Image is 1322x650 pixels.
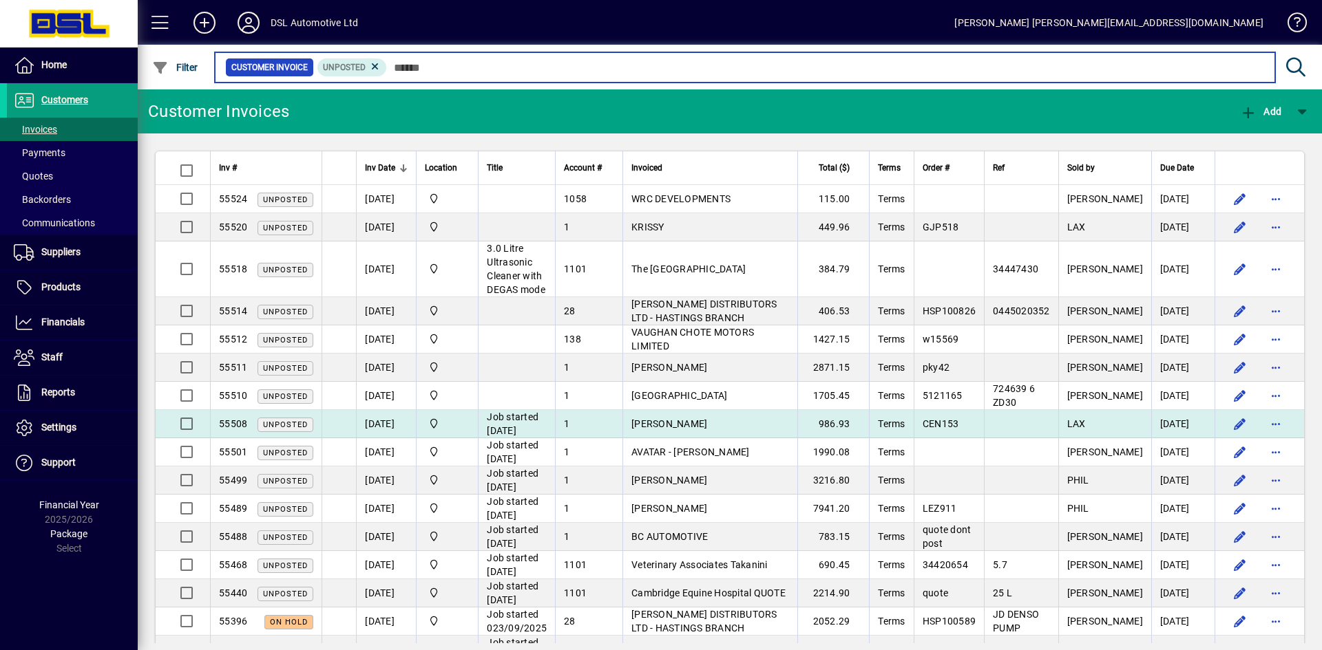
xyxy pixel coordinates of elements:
span: Central [425,501,470,516]
span: [PERSON_NAME] [1067,446,1143,457]
button: Edit [1229,469,1251,491]
span: Package [50,528,87,539]
a: Quotes [7,164,138,188]
td: 690.45 [797,551,869,579]
span: Products [41,281,81,292]
span: 1 [564,446,569,457]
span: Veterinary Associates Takanini [631,559,768,570]
td: 986.93 [797,410,869,438]
span: BC AUTOMOTIVE [631,531,708,542]
td: [DATE] [356,495,416,523]
a: Staff [7,340,138,375]
span: Unposted [263,561,308,570]
span: 55501 [219,446,247,457]
td: [DATE] [356,466,416,495]
span: [PERSON_NAME] [1067,305,1143,316]
div: Location [425,160,470,175]
td: [DATE] [1151,607,1215,636]
span: Job started [DATE] [487,440,538,464]
span: Unposted [263,589,308,598]
span: Quotes [14,171,53,182]
span: Title [487,160,503,175]
span: 724639 6 ZD30 [993,383,1035,408]
td: 1427.15 [797,325,869,354]
button: Edit [1229,384,1251,407]
span: GJP518 [923,221,959,232]
span: w15569 [923,334,959,345]
span: 1 [564,418,569,429]
td: [DATE] [1151,325,1215,354]
span: Ref [993,160,1005,175]
td: [DATE] [1151,579,1215,607]
span: 55499 [219,475,247,486]
a: Financials [7,305,138,340]
span: quote dont post [923,524,972,549]
span: VAUGHAN CHOTE MOTORS LIMITED [631,327,754,351]
td: 115.00 [797,185,869,213]
td: [DATE] [1151,551,1215,579]
div: Order # [923,160,976,175]
span: 25 L [993,587,1012,598]
a: Reports [7,376,138,410]
td: [DATE] [356,607,416,636]
button: Filter [149,55,202,80]
span: Unposted [263,505,308,514]
span: KRISSY [631,221,664,232]
button: Edit [1229,356,1251,378]
button: More options [1265,188,1287,210]
div: Inv # [219,160,313,175]
span: Terms [878,221,905,232]
span: 55468 [219,559,247,570]
span: WRC DEVELOPMENTS [631,193,731,204]
td: 1705.45 [797,382,869,410]
span: Central [425,191,470,206]
span: 55510 [219,390,247,401]
span: pky42 [923,362,949,373]
span: 55511 [219,362,247,373]
button: More options [1265,258,1287,280]
span: Reports [41,387,75,398]
td: 384.79 [797,241,869,297]
span: HSP100589 [923,616,976,627]
span: [PERSON_NAME] [1067,616,1143,627]
div: Invoiced [631,160,789,175]
span: Unposted [263,364,308,373]
span: [PERSON_NAME] [1067,531,1143,542]
span: [PERSON_NAME] [1067,362,1143,373]
span: The [GEOGRAPHIC_DATA] [631,263,746,274]
td: [DATE] [356,213,416,241]
span: Job started [DATE] [487,496,538,521]
td: [DATE] [1151,523,1215,551]
div: Inv Date [365,160,408,175]
span: 1 [564,531,569,542]
span: 28 [564,616,576,627]
span: [PERSON_NAME] [631,503,707,514]
span: Central [425,444,470,459]
span: LAX [1067,221,1086,232]
a: Communications [7,211,138,235]
span: Central [425,261,470,277]
div: [PERSON_NAME] [PERSON_NAME][EMAIL_ADDRESS][DOMAIN_NAME] [954,12,1263,34]
td: [DATE] [1151,354,1215,382]
span: quote [923,587,948,598]
span: Sold by [1067,160,1095,175]
span: 1 [564,503,569,514]
span: Terms [878,475,905,486]
div: Customer Invoices [148,100,289,122]
span: 55514 [219,305,247,316]
span: 1101 [564,587,587,598]
span: 1101 [564,263,587,274]
button: Edit [1229,258,1251,280]
button: More options [1265,413,1287,435]
span: Central [425,529,470,544]
td: [DATE] [1151,213,1215,241]
a: Invoices [7,118,138,141]
button: Edit [1229,413,1251,435]
span: Support [41,457,76,468]
span: 138 [564,334,581,345]
span: 3.0 Litre Ultrasonic Cleaner with DEGAS mode [487,243,545,295]
span: On hold [270,618,308,627]
span: [GEOGRAPHIC_DATA] [631,390,727,401]
td: [DATE] [1151,495,1215,523]
span: 5121165 [923,390,963,401]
